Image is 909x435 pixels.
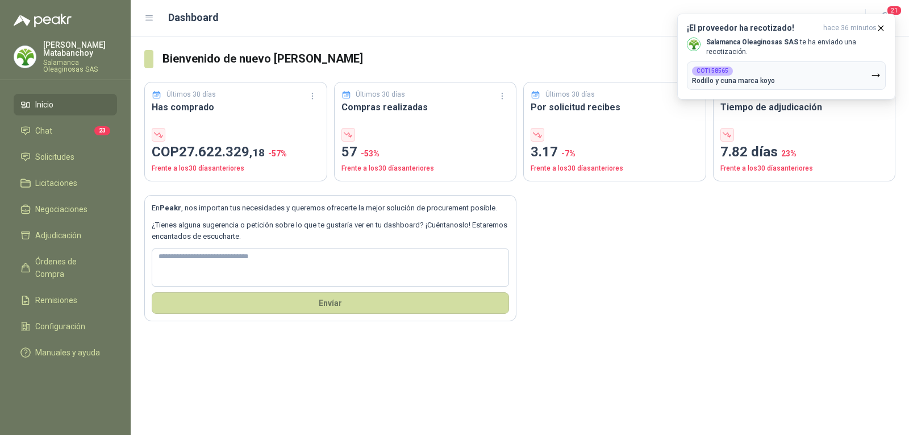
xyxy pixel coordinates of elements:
[179,144,265,160] span: 27.622.329
[35,229,81,242] span: Adjudicación
[531,142,699,163] p: 3.17
[162,50,895,68] h3: Bienvenido de nuevo [PERSON_NAME]
[14,225,117,246] a: Adjudicación
[341,142,510,163] p: 57
[152,202,509,214] p: En , nos importan tus necesidades y queremos ofrecerte la mejor solución de procurement posible.
[720,163,889,174] p: Frente a los 30 días anteriores
[35,320,85,333] span: Configuración
[35,151,74,163] span: Solicitudes
[341,100,510,114] h3: Compras realizadas
[43,59,117,73] p: Salamanca Oleaginosas SAS
[14,289,117,311] a: Remisiones
[35,203,87,216] span: Negociaciones
[677,14,895,100] button: ¡El proveedor ha recotizado!hace 36 minutos Company LogoSalamanca Oleaginosas SAS te ha enviado u...
[687,61,886,90] button: COT158565Rodillo y cuna marca koyo
[531,100,699,114] h3: Por solicitud recibes
[268,149,287,158] span: -57 %
[545,89,595,100] p: Últimos 30 días
[706,38,798,46] b: Salamanca Oleaginosas SAS
[886,5,902,16] span: 21
[697,68,728,74] b: COT158565
[875,8,895,28] button: 21
[14,46,36,68] img: Company Logo
[341,163,510,174] p: Frente a los 30 días anteriores
[152,163,320,174] p: Frente a los 30 días anteriores
[35,346,100,359] span: Manuales y ayuda
[720,142,889,163] p: 7.82 días
[160,204,181,212] b: Peakr
[43,41,117,57] p: [PERSON_NAME] Matabanchoy
[692,77,775,85] p: Rodillo y cuna marca koyo
[166,89,216,100] p: Últimos 30 días
[35,98,53,111] span: Inicio
[14,342,117,363] a: Manuales y ayuda
[781,149,797,158] span: 23 %
[168,10,219,26] h1: Dashboard
[35,177,77,189] span: Licitaciones
[687,38,700,51] img: Company Logo
[14,251,117,285] a: Órdenes de Compra
[356,89,405,100] p: Últimos 30 días
[14,172,117,194] a: Licitaciones
[14,316,117,337] a: Configuración
[823,23,877,33] span: hace 36 minutos
[152,100,320,114] h3: Has comprado
[14,120,117,142] a: Chat23
[687,23,819,33] h3: ¡El proveedor ha recotizado!
[249,146,265,159] span: ,18
[94,126,110,135] span: 23
[152,219,509,243] p: ¿Tienes alguna sugerencia o petición sobre lo que te gustaría ver en tu dashboard? ¡Cuéntanoslo! ...
[706,38,886,57] p: te ha enviado una recotización.
[152,142,320,163] p: COP
[14,14,72,27] img: Logo peakr
[531,163,699,174] p: Frente a los 30 días anteriores
[35,125,52,137] span: Chat
[361,149,380,158] span: -53 %
[35,294,77,306] span: Remisiones
[14,146,117,168] a: Solicitudes
[152,292,509,314] button: Envíar
[14,94,117,115] a: Inicio
[14,198,117,220] a: Negociaciones
[561,149,576,158] span: -7 %
[35,255,106,280] span: Órdenes de Compra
